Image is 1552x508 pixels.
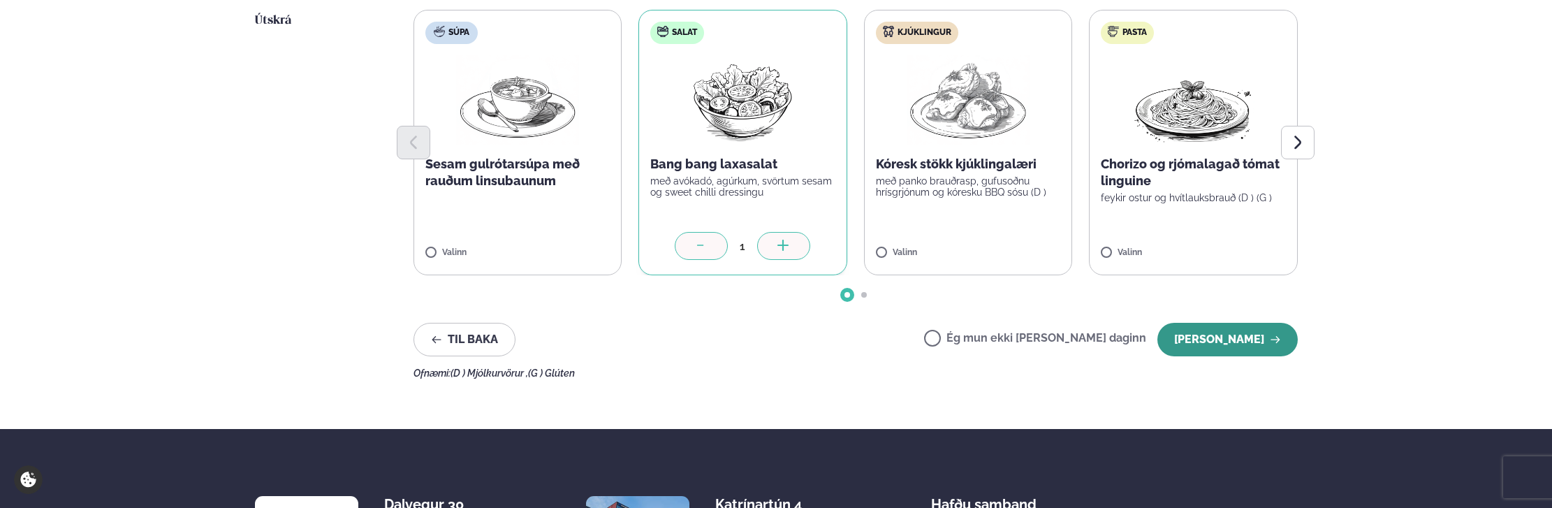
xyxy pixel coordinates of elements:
span: Go to slide 2 [861,292,867,298]
p: feykir ostur og hvítlauksbrauð (D ) (G ) [1101,192,1286,203]
span: Pasta [1122,27,1147,38]
button: Previous slide [397,126,430,159]
span: Súpa [448,27,469,38]
p: Sesam gulrótarsúpa með rauðum linsubaunum [425,156,610,189]
img: Chicken-thighs.png [907,55,1030,145]
span: Útskrá [255,15,291,27]
img: salad.svg [657,26,668,37]
img: soup.svg [434,26,445,37]
button: [PERSON_NAME] [1157,323,1298,356]
img: Salad.png [681,55,805,145]
a: Útskrá [255,13,291,29]
div: 1 [728,238,757,254]
p: með avókadó, agúrkum, svörtum sesam og sweet chilli dressingu [650,175,835,198]
p: Chorizo og rjómalagað tómat linguine [1101,156,1286,189]
img: Spagetti.png [1132,55,1254,145]
p: Kóresk stökk kjúklingalæri [876,156,1061,173]
span: Kjúklingur [898,27,951,38]
img: Soup.png [456,55,579,145]
p: með panko brauðrasp, gufusoðnu hrísgrjónum og kóresku BBQ sósu (D ) [876,175,1061,198]
button: Next slide [1281,126,1315,159]
a: Cookie settings [14,465,43,494]
button: Til baka [413,323,515,356]
span: Go to slide 1 [844,292,850,298]
img: pasta.svg [1108,26,1119,37]
img: chicken.svg [883,26,894,37]
span: (G ) Glúten [528,368,575,379]
span: Salat [672,27,697,38]
p: Bang bang laxasalat [650,156,835,173]
span: (D ) Mjólkurvörur , [451,368,528,379]
div: Ofnæmi: [413,368,1298,379]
